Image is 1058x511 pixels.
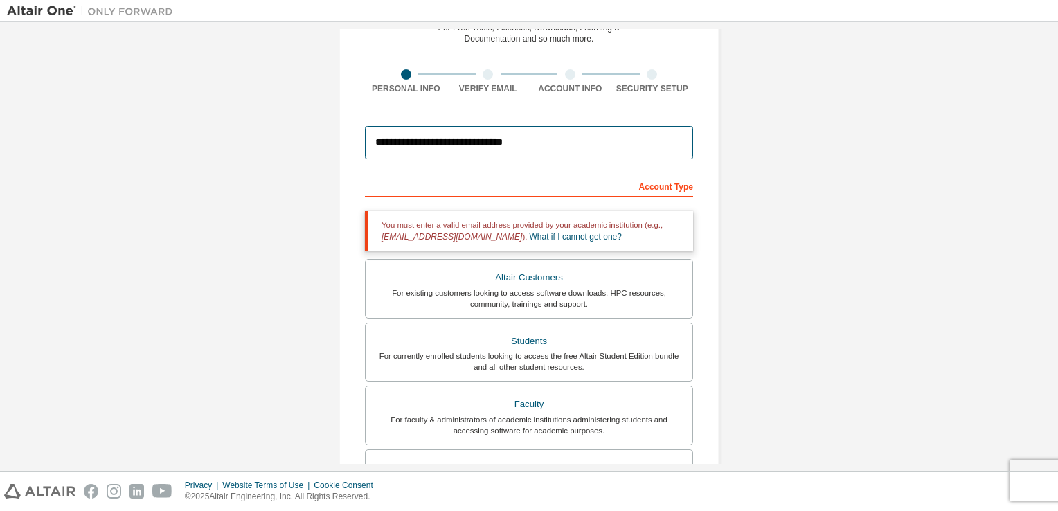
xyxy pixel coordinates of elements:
div: Altair Customers [374,268,684,287]
div: For currently enrolled students looking to access the free Altair Student Edition bundle and all ... [374,350,684,373]
div: Faculty [374,395,684,414]
div: For faculty & administrators of academic institutions administering students and accessing softwa... [374,414,684,436]
div: Account Info [529,83,611,94]
div: Everyone else [374,458,684,478]
div: For existing customers looking to access software downloads, HPC resources, community, trainings ... [374,287,684,310]
img: youtube.svg [152,484,172,499]
div: For Free Trials, Licenses, Downloads, Learning & Documentation and so much more. [438,22,620,44]
img: altair_logo.svg [4,484,75,499]
div: You must enter a valid email address provided by your academic institution (e.g., ). [365,211,693,251]
div: Security Setup [611,83,694,94]
div: Privacy [185,480,222,491]
img: instagram.svg [107,484,121,499]
div: Account Type [365,174,693,197]
img: linkedin.svg [129,484,144,499]
p: © 2025 Altair Engineering, Inc. All Rights Reserved. [185,491,382,503]
img: facebook.svg [84,484,98,499]
div: Website Terms of Use [222,480,314,491]
img: Altair One [7,4,180,18]
span: [EMAIL_ADDRESS][DOMAIN_NAME] [382,232,522,242]
div: Personal Info [365,83,447,94]
div: Cookie Consent [314,480,381,491]
div: Verify Email [447,83,530,94]
a: What if I cannot get one? [530,232,622,242]
div: Students [374,332,684,351]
